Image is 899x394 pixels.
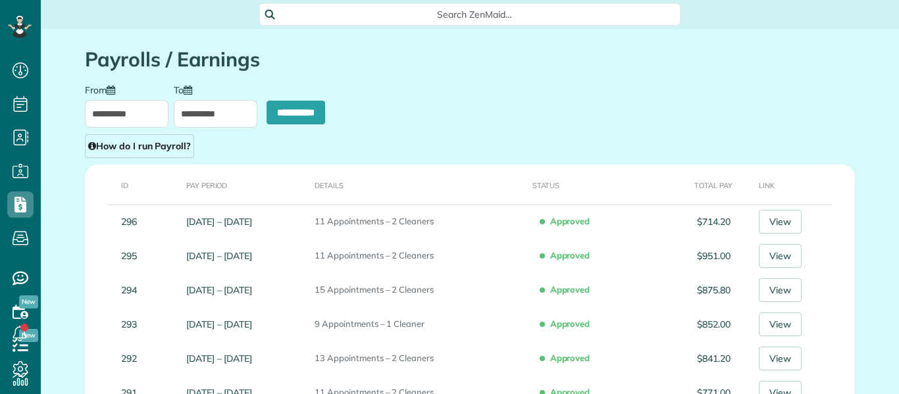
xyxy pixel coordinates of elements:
[542,278,596,301] span: Approved
[542,312,596,335] span: Approved
[650,307,736,341] td: $852.00
[650,239,736,273] td: $951.00
[19,295,38,308] span: New
[650,164,736,205] th: Total Pay
[85,134,194,158] a: How do I run Payroll?
[650,273,736,307] td: $875.80
[85,239,181,273] td: 295
[85,273,181,307] td: 294
[309,239,527,273] td: 11 Appointments – 2 Cleaners
[186,318,252,330] a: [DATE] – [DATE]
[186,284,252,296] a: [DATE] – [DATE]
[309,307,527,341] td: 9 Appointments – 1 Cleaner
[85,84,122,95] label: From
[736,164,855,205] th: Link
[527,164,650,205] th: Status
[85,164,181,205] th: ID
[85,307,181,341] td: 293
[759,244,802,268] a: View
[174,84,199,95] label: To
[309,205,527,239] td: 11 Appointments – 2 Cleaners
[542,244,596,266] span: Approved
[542,347,596,369] span: Approved
[309,341,527,376] td: 13 Appointments – 2 Cleaners
[85,49,855,70] h1: Payrolls / Earnings
[542,210,596,232] span: Approved
[181,164,309,205] th: Pay Period
[186,216,252,228] a: [DATE] – [DATE]
[186,353,252,364] a: [DATE] – [DATE]
[186,250,252,262] a: [DATE] – [DATE]
[85,341,181,376] td: 292
[85,205,181,239] td: 296
[309,164,527,205] th: Details
[309,273,527,307] td: 15 Appointments – 2 Cleaners
[759,278,802,302] a: View
[650,341,736,376] td: $841.20
[759,312,802,336] a: View
[759,210,802,234] a: View
[759,347,802,370] a: View
[650,205,736,239] td: $714.20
